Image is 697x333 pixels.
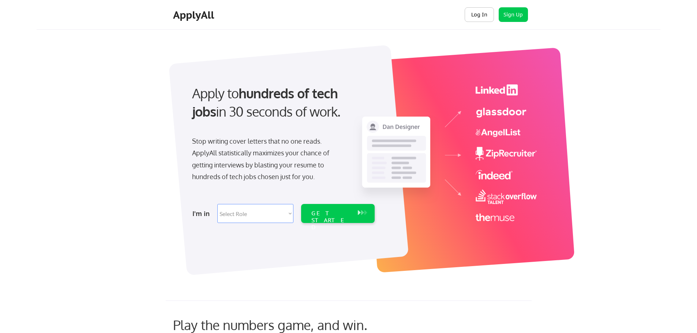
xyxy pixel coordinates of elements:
[192,208,213,219] div: I'm in
[173,317,400,333] div: Play the numbers game, and win.
[192,85,341,120] strong: hundreds of tech jobs
[465,7,494,22] button: Log In
[192,135,342,183] div: Stop writing cover letters that no one reads. ApplyAll statistically maximizes your chance of get...
[311,210,351,231] div: GET STARTED
[173,9,216,21] div: ApplyAll
[192,84,372,121] div: Apply to in 30 seconds of work.
[499,7,528,22] button: Sign Up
